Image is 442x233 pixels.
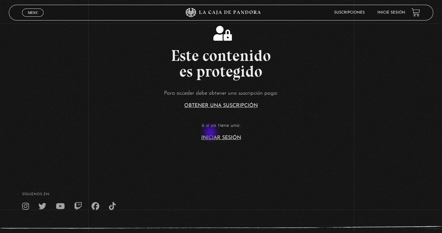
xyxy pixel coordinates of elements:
[201,135,241,140] a: Iniciar Sesión
[184,103,258,108] a: Obtener una suscripción
[377,11,405,15] a: Inicie sesión
[411,8,420,17] a: View your shopping cart
[334,11,365,15] a: Suscripciones
[22,193,420,196] h4: SÍguenos en:
[26,16,40,20] span: Cerrar
[28,11,38,15] span: Menu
